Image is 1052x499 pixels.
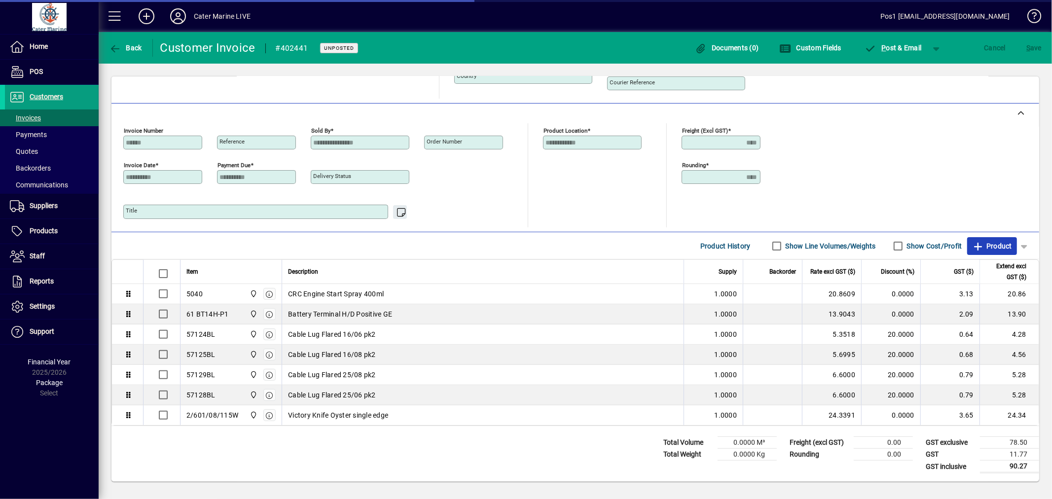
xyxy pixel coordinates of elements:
button: Custom Fields [777,39,844,57]
td: GST inclusive [921,461,980,473]
mat-label: Invoice date [124,162,155,169]
td: 3.13 [920,284,979,304]
span: Home [30,42,48,50]
td: 0.79 [920,365,979,385]
span: GST ($) [954,266,974,277]
span: Settings [30,302,55,310]
span: 1.0000 [715,370,737,380]
td: 0.0000 [861,304,920,324]
button: Add [131,7,162,25]
td: Total Volume [658,437,718,449]
div: 57128BL [186,390,216,400]
td: 24.34 [979,405,1039,425]
div: #402441 [276,40,308,56]
td: 3.65 [920,405,979,425]
mat-label: Rounding [682,162,706,169]
div: 5.6995 [808,350,855,359]
span: Cater Marine [247,369,258,380]
a: Settings [5,294,99,319]
div: 5040 [186,289,203,299]
td: 0.0000 Kg [718,449,777,461]
span: Cater Marine [247,390,258,400]
label: Show Line Volumes/Weights [784,241,876,251]
span: Rate excl GST ($) [810,266,855,277]
div: Pos1 [EMAIL_ADDRESS][DOMAIN_NAME] [880,8,1010,24]
a: POS [5,60,99,84]
td: 0.0000 [861,284,920,304]
div: 20.8609 [808,289,855,299]
mat-label: Sold by [311,127,330,134]
div: 2/601/08/115W [186,410,238,420]
label: Show Cost/Profit [905,241,962,251]
td: 5.28 [979,365,1039,385]
td: 0.79 [920,385,979,405]
span: POS [30,68,43,75]
span: 1.0000 [715,289,737,299]
a: Quotes [5,143,99,160]
td: 20.0000 [861,324,920,345]
a: Staff [5,244,99,269]
mat-label: Freight (excl GST) [682,127,728,134]
span: ost & Email [865,44,922,52]
td: 13.90 [979,304,1039,324]
mat-label: Delivery status [313,173,351,179]
a: Payments [5,126,99,143]
button: Profile [162,7,194,25]
td: 2.09 [920,304,979,324]
span: Cater Marine [247,410,258,421]
mat-label: Courier Reference [610,79,655,86]
td: 0.00 [854,437,913,449]
td: 20.0000 [861,365,920,385]
button: Product [967,237,1017,255]
div: 6.6000 [808,370,855,380]
td: GST [921,449,980,461]
span: Package [36,379,63,387]
span: Support [30,327,54,335]
span: Cable Lug Flared 16/06 pk2 [288,329,376,339]
span: Suppliers [30,202,58,210]
button: Back [107,39,145,57]
a: Support [5,320,99,344]
span: Financial Year [28,358,71,366]
span: 1.0000 [715,309,737,319]
td: 0.68 [920,345,979,365]
div: 6.6000 [808,390,855,400]
button: Product History [696,237,755,255]
span: Item [186,266,198,277]
span: Product [972,238,1012,254]
td: 20.0000 [861,345,920,365]
a: Communications [5,177,99,193]
button: Documents (0) [692,39,762,57]
div: 57124BL [186,329,216,339]
a: Products [5,219,99,244]
div: 13.9043 [808,309,855,319]
span: 1.0000 [715,350,737,359]
mat-label: Reference [219,138,245,145]
td: 0.0000 [861,405,920,425]
button: Post & Email [860,39,927,57]
app-page-header-button: Back [99,39,153,57]
span: Cater Marine [247,329,258,340]
td: 0.00 [854,449,913,461]
td: 0.0000 M³ [718,437,777,449]
span: Staff [30,252,45,260]
span: Cater Marine [247,349,258,360]
div: 57125BL [186,350,216,359]
span: 1.0000 [715,410,737,420]
mat-label: Order number [427,138,462,145]
span: Supply [719,266,737,277]
span: Back [109,44,142,52]
td: GST exclusive [921,437,980,449]
div: Customer Invoice [160,40,255,56]
td: Freight (excl GST) [785,437,854,449]
td: 5.28 [979,385,1039,405]
span: Product History [700,238,751,254]
mat-label: Product location [544,127,587,134]
td: Total Weight [658,449,718,461]
a: Knowledge Base [1020,2,1040,34]
span: Cable Lug Flared 16/08 pk2 [288,350,376,359]
a: Reports [5,269,99,294]
td: 20.86 [979,284,1039,304]
span: Extend excl GST ($) [986,261,1026,283]
span: Customers [30,93,63,101]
